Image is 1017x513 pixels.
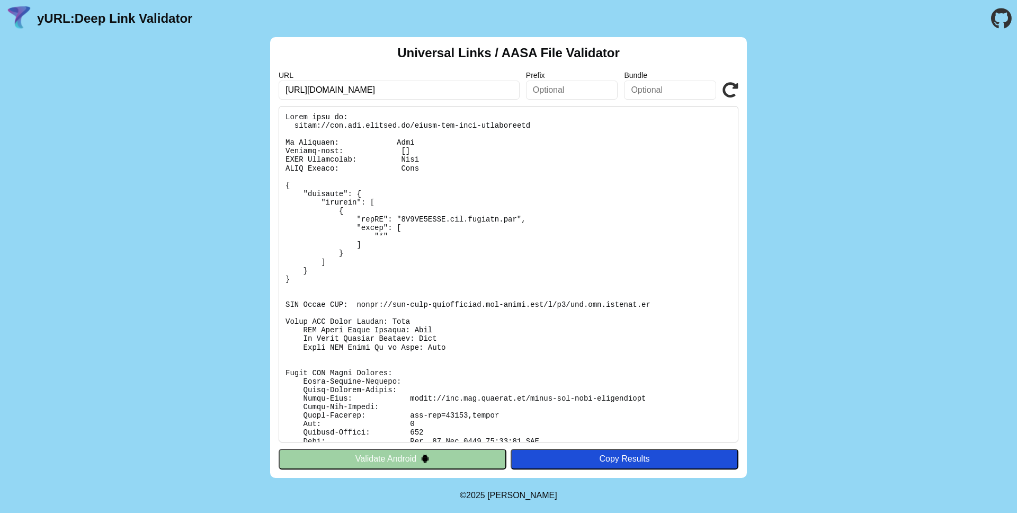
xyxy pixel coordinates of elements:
[279,449,506,469] button: Validate Android
[421,454,430,463] img: droidIcon.svg
[487,491,557,500] a: Michael Ibragimchayev's Personal Site
[511,449,738,469] button: Copy Results
[279,81,520,100] input: Required
[526,81,618,100] input: Optional
[279,71,520,79] label: URL
[37,11,192,26] a: yURL:Deep Link Validator
[466,491,485,500] span: 2025
[516,454,733,464] div: Copy Results
[624,71,716,79] label: Bundle
[397,46,620,60] h2: Universal Links / AASA File Validator
[526,71,618,79] label: Prefix
[460,478,557,513] footer: ©
[279,106,738,443] pre: Lorem ipsu do: sitam://con.adi.elitsed.do/eiusm-tem-inci-utlaboreetd Ma Aliquaen: Admi Veniamq-no...
[624,81,716,100] input: Optional
[5,5,33,32] img: yURL Logo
